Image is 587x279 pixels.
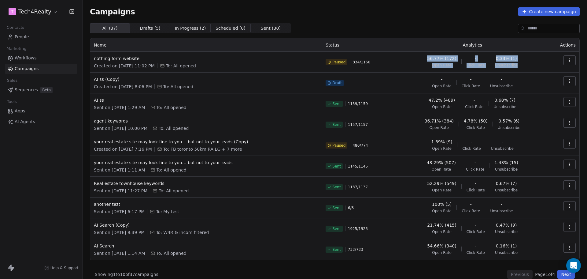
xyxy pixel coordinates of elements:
[4,97,19,106] span: Tools
[94,201,318,207] span: another tezt
[501,201,502,207] span: -
[431,167,451,172] span: Open Rate
[332,60,345,65] span: Paused
[495,167,518,172] span: Unsubscribe
[535,271,555,277] span: Page 1 of 4
[467,229,485,234] span: Click Rate
[496,180,517,187] span: 0.67% (7)
[163,84,193,90] span: To: All opened
[467,188,485,193] span: Click Rate
[495,250,518,255] span: Unsubscribe
[5,85,77,95] a: SequencesBeta
[507,270,533,279] button: Previous
[467,63,485,68] span: Click Rate
[432,104,452,109] span: Open Rate
[498,125,520,130] span: Unsubscribe
[353,143,368,148] span: 480 / 774
[90,38,322,52] th: Name
[15,87,38,93] span: Sequences
[4,23,27,32] span: Contacts
[332,185,341,190] span: Sent
[15,119,35,125] span: AI Agents
[332,226,341,231] span: Sent
[501,76,502,82] span: -
[432,201,452,207] span: 100% (5)
[494,160,518,166] span: 1.43% (15)
[157,104,186,111] span: To: All opened
[156,209,179,215] span: To: My test
[332,122,341,127] span: Sent
[465,104,483,109] span: Click Rate
[474,160,476,166] span: -
[5,64,77,74] a: Campaigns
[470,76,471,82] span: -
[432,188,452,193] span: Open Rate
[466,167,484,172] span: Click Rate
[5,53,77,63] a: Workflows
[94,146,152,152] span: Created on [DATE] 7:16 PM
[94,118,318,124] span: agent keywords
[157,250,186,256] span: To: All opened
[94,97,318,103] span: AI ss
[50,266,79,270] span: Help & Support
[495,63,518,68] span: Unsubscribe
[261,25,281,32] span: Sent ( 30 )
[432,63,452,68] span: Open Rate
[175,25,206,32] span: In Progress ( 2 )
[4,76,20,85] span: Sales
[496,222,517,228] span: 0.47% (9)
[94,55,318,62] span: nothing form website
[94,209,145,215] span: Sent on [DATE] 6:17 PM
[94,104,145,111] span: Sent on [DATE] 1:29 AM
[432,229,452,234] span: Open Rate
[353,60,370,65] span: 334 / 1160
[348,226,368,231] span: 1925 / 1925
[5,106,77,116] a: Apps
[5,117,77,127] a: AI Agents
[491,146,514,151] span: Unsubscribe
[159,125,189,131] span: To: All opened
[94,243,318,249] span: AI Search
[475,55,476,62] span: -
[490,84,513,89] span: Unsubscribe
[432,250,452,255] span: Open Rate
[431,139,452,145] span: 1.89% (9)
[90,7,135,16] span: Campaigns
[467,125,485,130] span: Click Rate
[322,38,398,52] th: Status
[425,118,454,124] span: 36.71% (384)
[15,34,29,40] span: People
[94,229,145,236] span: Sent on [DATE] 9:39 PM
[546,38,579,52] th: Actions
[348,122,368,127] span: 1157 / 1157
[94,180,318,187] span: Real estate townhouse keywords
[501,139,503,145] span: -
[94,84,152,90] span: Created on [DATE] 8:06 PM
[518,7,580,16] button: Create new campaign
[332,205,341,210] span: Sent
[462,84,480,89] span: Click Rate
[398,38,546,52] th: Analytics
[427,55,456,62] span: 56.77% (172)
[464,118,488,124] span: 4.78% (50)
[496,55,517,62] span: 0.33% (1)
[494,104,516,109] span: Unsubscribe
[475,243,476,249] span: -
[348,164,368,169] span: 1145 / 1145
[490,209,513,213] span: Unsubscribe
[441,76,442,82] span: -
[15,108,25,114] span: Apps
[163,146,242,152] span: To: FB toronto 50km RA LG + 7 more
[166,63,196,69] span: To: All opened
[5,32,77,42] a: People
[7,6,59,17] button: TTech4Realty
[159,188,189,194] span: To: All opened
[94,222,318,228] span: AI Search (Copy)
[348,247,363,252] span: 733 / 733
[495,229,518,234] span: Unsubscribe
[462,209,480,213] span: Click Rate
[332,247,341,252] span: Sent
[495,188,518,193] span: Unsubscribe
[470,201,472,207] span: -
[94,139,318,145] span: your real estate site may look fine to you… but not to your leads (Copy)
